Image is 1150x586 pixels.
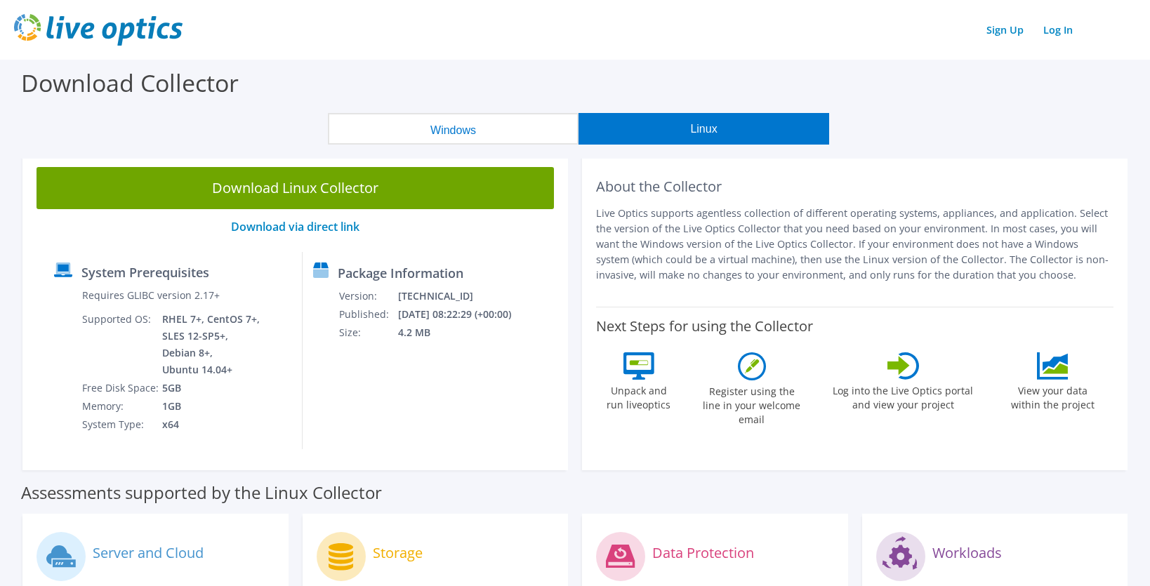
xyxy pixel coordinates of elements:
[932,546,1002,560] label: Workloads
[652,546,754,560] label: Data Protection
[699,380,805,427] label: Register using the line in your welcome email
[81,310,161,379] td: Supported OS:
[81,397,161,415] td: Memory:
[21,486,382,500] label: Assessments supported by the Linux Collector
[579,113,829,145] button: Linux
[607,380,671,412] label: Unpack and run liveoptics
[338,324,397,342] td: Size:
[14,14,183,46] img: live_optics_svg.svg
[397,287,529,305] td: [TECHNICAL_ID]
[37,167,554,209] a: Download Linux Collector
[338,287,397,305] td: Version:
[596,178,1113,195] h2: About the Collector
[338,266,463,280] label: Package Information
[397,305,529,324] td: [DATE] 08:22:29 (+00:00)
[338,305,397,324] td: Published:
[81,379,161,397] td: Free Disk Space:
[81,415,161,434] td: System Type:
[397,324,529,342] td: 4.2 MB
[161,310,263,379] td: RHEL 7+, CentOS 7+, SLES 12-SP5+, Debian 8+, Ubuntu 14.04+
[1002,380,1103,412] label: View your data within the project
[161,379,263,397] td: 5GB
[596,318,813,335] label: Next Steps for using the Collector
[328,113,579,145] button: Windows
[81,265,209,279] label: System Prerequisites
[373,546,423,560] label: Storage
[979,20,1031,40] a: Sign Up
[161,415,263,434] td: x64
[832,380,974,412] label: Log into the Live Optics portal and view your project
[93,546,204,560] label: Server and Cloud
[82,288,220,302] label: Requires GLIBC version 2.17+
[596,206,1113,283] p: Live Optics supports agentless collection of different operating systems, appliances, and applica...
[161,397,263,415] td: 1GB
[21,67,239,99] label: Download Collector
[231,219,359,234] a: Download via direct link
[1036,20,1080,40] a: Log In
